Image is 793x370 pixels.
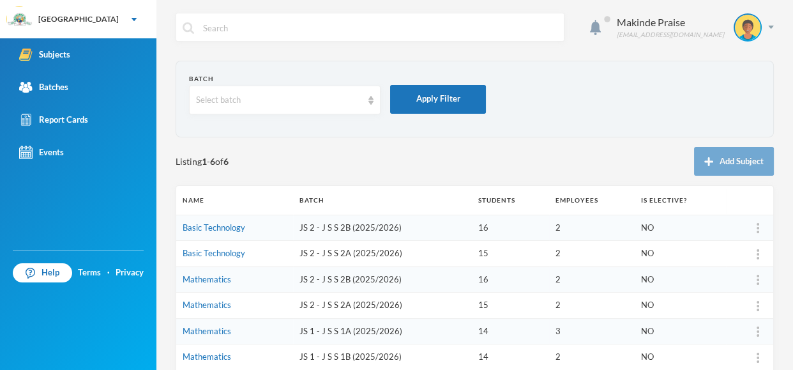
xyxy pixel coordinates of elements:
td: JS 2 - J S S 2A (2025/2026) [293,241,472,267]
img: STUDENT [735,15,760,40]
th: Is Elective? [635,186,725,215]
a: Help [13,263,72,282]
a: Terms [78,266,101,279]
td: NO [635,344,725,370]
td: NO [635,241,725,267]
div: Makinde Praise [617,15,724,30]
img: more_vert [757,223,759,233]
td: NO [635,293,725,319]
button: Apply Filter [390,85,486,114]
td: 14 [472,318,549,344]
td: 2 [549,293,635,319]
a: Basic Technology [183,248,245,258]
div: Batches [19,81,68,94]
td: JS 1 - J S S 1A (2025/2026) [293,318,472,344]
td: JS 2 - J S S 2A (2025/2026) [293,293,472,319]
th: Employees [549,186,635,215]
img: more_vert [757,353,759,363]
div: Select batch [196,94,362,107]
input: Search [202,13,557,42]
td: 14 [472,344,549,370]
th: Students [472,186,549,215]
div: Events [19,146,64,159]
img: more_vert [757,275,759,285]
img: more_vert [757,249,759,259]
th: Name [176,186,293,215]
img: more_vert [757,327,759,337]
a: Basic Technology [183,222,245,233]
a: Mathematics [183,351,231,362]
a: Privacy [116,266,144,279]
td: NO [635,266,725,293]
td: 2 [549,344,635,370]
td: JS 2 - J S S 2B (2025/2026) [293,266,472,293]
a: Mathematics [183,326,231,336]
img: logo [7,7,33,33]
div: · [107,266,110,279]
td: 15 [472,293,549,319]
div: Subjects [19,48,70,61]
td: NO [635,215,725,241]
td: 3 [549,318,635,344]
th: Batch [293,186,472,215]
span: Listing - of [176,155,229,168]
div: Batch [189,74,381,84]
td: 16 [472,266,549,293]
td: NO [635,318,725,344]
td: 2 [549,266,635,293]
td: JS 2 - J S S 2B (2025/2026) [293,215,472,241]
div: [GEOGRAPHIC_DATA] [38,13,119,25]
td: 15 [472,241,549,267]
td: 16 [472,215,549,241]
a: Mathematics [183,300,231,310]
div: [EMAIL_ADDRESS][DOMAIN_NAME] [617,30,724,40]
td: 2 [549,241,635,267]
button: Add Subject [694,147,774,176]
div: Report Cards [19,113,88,127]
b: 1 [202,156,207,167]
img: search [183,22,194,34]
a: Mathematics [183,274,231,284]
b: 6 [210,156,215,167]
td: JS 1 - J S S 1B (2025/2026) [293,344,472,370]
img: more_vert [757,301,759,311]
td: 2 [549,215,635,241]
b: 6 [223,156,229,167]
